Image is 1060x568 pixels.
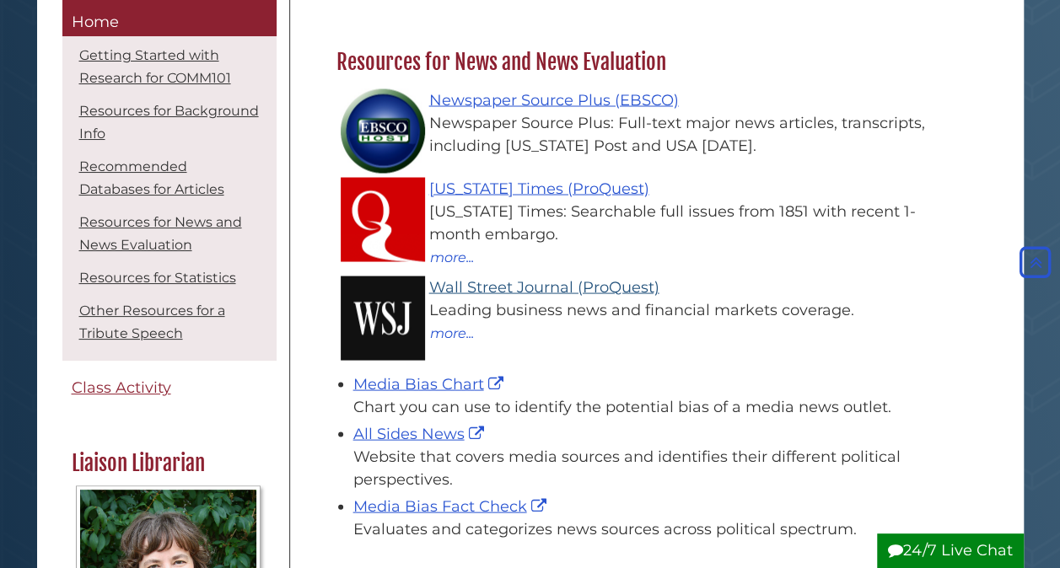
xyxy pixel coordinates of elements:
[353,111,965,157] div: Newspaper Source Plus: Full-text major news articles, transcripts, including [US_STATE] Post and ...
[79,159,224,198] a: Recommended Databases for Articles
[353,200,965,245] div: [US_STATE] Times: Searchable full issues from 1851 with recent 1-month embargo.
[353,374,508,393] a: Media Bias Chart
[63,450,274,477] h2: Liaison Librarian
[429,179,649,197] a: [US_STATE] Times (ProQuest)
[353,517,965,540] div: Evaluates and categorizes news sources across political spectrum.
[353,496,551,515] a: Media Bias Fact Check
[328,49,973,76] h2: Resources for News and News Evaluation
[429,245,475,267] button: more...
[429,90,679,109] a: Newspaper Source Plus (EBSCO)
[72,13,119,31] span: Home
[79,48,231,87] a: Getting Started with Research for COMM101
[1015,254,1056,272] a: Back to Top
[877,533,1024,568] button: 24/7 Live Chat
[79,271,236,287] a: Resources for Statistics
[353,445,965,490] div: Website that covers media sources and identifies their different political perspectives.
[79,303,225,342] a: Other Resources for a Tribute Speech
[79,104,259,142] a: Resources for Background Info
[429,277,659,296] a: Wall Street Journal (ProQuest)
[62,370,277,408] a: Class Activity
[353,395,965,418] div: Chart you can use to identify the potential bias of a media news outlet.
[429,321,475,343] button: more...
[353,424,488,442] a: All Sides News
[353,298,965,321] div: Leading business news and financial markets coverage.
[79,215,242,254] a: Resources for News and News Evaluation
[72,379,171,398] span: Class Activity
